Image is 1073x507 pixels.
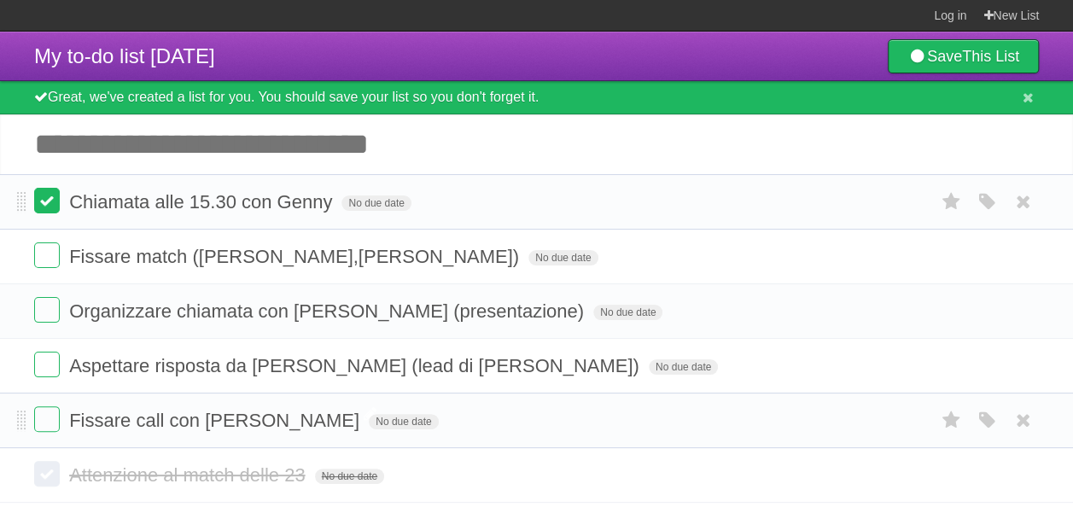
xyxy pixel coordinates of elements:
label: Done [34,352,60,377]
span: Attenzione al match delle 23 [69,464,309,486]
span: Chiamata alle 15.30 con Genny [69,191,336,213]
span: No due date [315,469,384,484]
span: No due date [649,359,718,375]
label: Done [34,461,60,487]
span: My to-do list [DATE] [34,44,215,67]
label: Done [34,242,60,268]
span: No due date [369,414,438,429]
span: No due date [528,250,598,265]
span: Aspettare risposta da [PERSON_NAME] (lead di [PERSON_NAME]) [69,355,644,376]
label: Star task [935,188,967,216]
label: Done [34,188,60,213]
label: Done [34,297,60,323]
a: SaveThis List [888,39,1039,73]
b: This List [962,48,1019,65]
span: Fissare match ([PERSON_NAME],[PERSON_NAME]) [69,246,523,267]
span: No due date [341,195,411,211]
span: Fissare call con [PERSON_NAME] [69,410,364,431]
label: Done [34,406,60,432]
label: Star task [935,406,967,434]
span: No due date [593,305,662,320]
span: Organizzare chiamata con [PERSON_NAME] (presentazione) [69,300,588,322]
